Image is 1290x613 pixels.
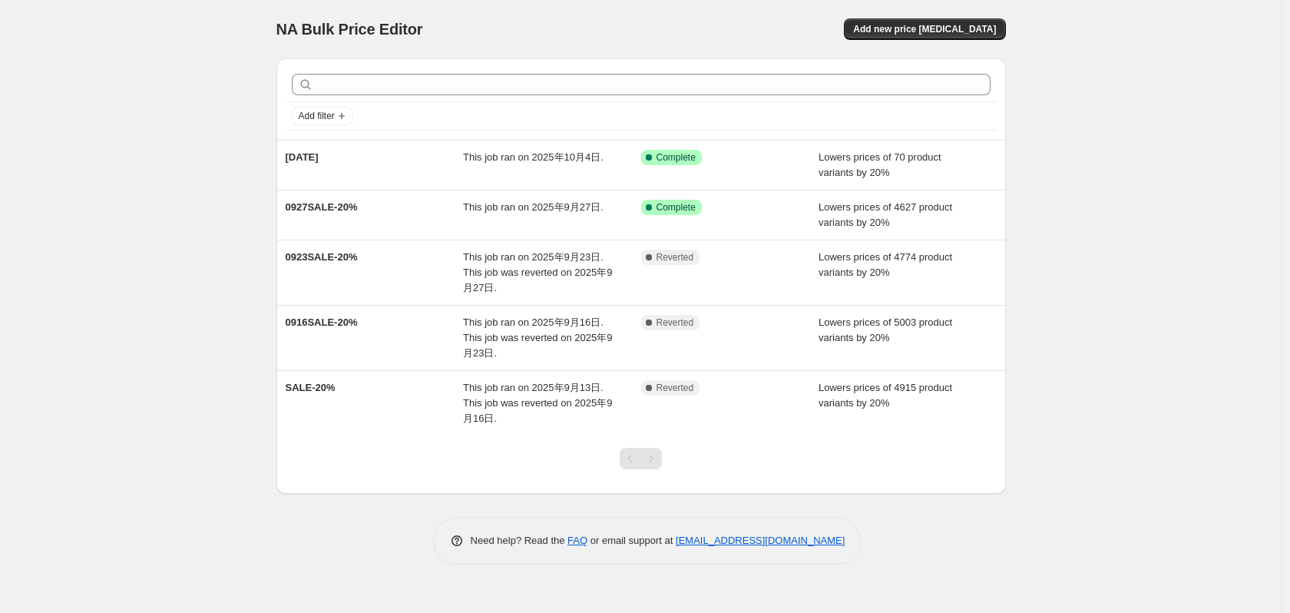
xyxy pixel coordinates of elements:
[657,201,696,214] span: Complete
[463,251,612,293] span: This job ran on 2025年9月23日. This job was reverted on 2025年9月27日.
[657,316,694,329] span: Reverted
[292,107,353,125] button: Add filter
[657,151,696,164] span: Complete
[463,201,604,213] span: This job ran on 2025年9月27日.
[463,316,612,359] span: This job ran on 2025年9月16日. This job was reverted on 2025年9月23日.
[276,21,423,38] span: NA Bulk Price Editor
[299,110,335,122] span: Add filter
[657,251,694,263] span: Reverted
[463,382,612,424] span: This job ran on 2025年9月13日. This job was reverted on 2025年9月16日.
[657,382,694,394] span: Reverted
[471,535,568,546] span: Need help? Read the
[286,251,358,263] span: 0923SALE-20%
[286,151,319,163] span: [DATE]
[819,251,952,278] span: Lowers prices of 4774 product variants by 20%
[463,151,604,163] span: This job ran on 2025年10月4日.
[819,316,952,343] span: Lowers prices of 5003 product variants by 20%
[819,382,952,409] span: Lowers prices of 4915 product variants by 20%
[286,316,358,328] span: 0916SALE-20%
[676,535,845,546] a: [EMAIL_ADDRESS][DOMAIN_NAME]
[567,535,587,546] a: FAQ
[620,448,662,469] nav: Pagination
[587,535,676,546] span: or email support at
[853,23,996,35] span: Add new price [MEDICAL_DATA]
[819,201,952,228] span: Lowers prices of 4627 product variants by 20%
[844,18,1005,40] button: Add new price [MEDICAL_DATA]
[286,201,358,213] span: 0927SALE-20%
[286,382,336,393] span: SALE-20%
[819,151,941,178] span: Lowers prices of 70 product variants by 20%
